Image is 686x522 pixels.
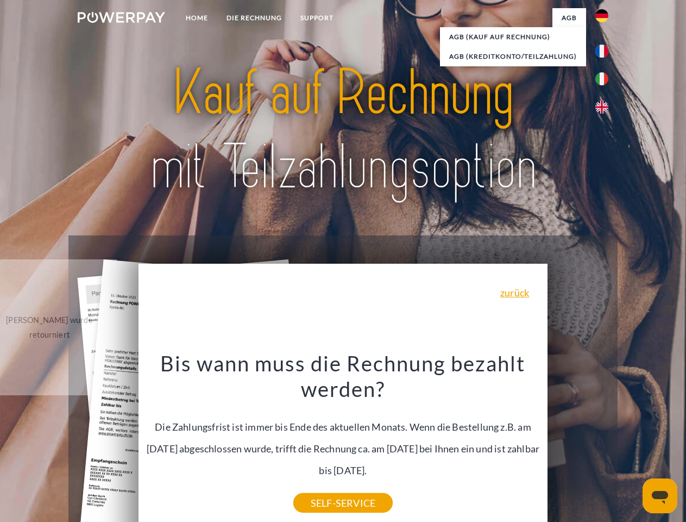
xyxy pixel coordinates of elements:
[552,8,586,28] a: agb
[145,350,542,503] div: Die Zahlungsfrist ist immer bis Ende des aktuellen Monats. Wenn die Bestellung z.B. am [DATE] abg...
[595,45,608,58] img: fr
[440,47,586,66] a: AGB (Kreditkonto/Teilzahlung)
[595,101,608,114] img: en
[217,8,291,28] a: DIE RECHNUNG
[177,8,217,28] a: Home
[78,12,165,23] img: logo-powerpay-white.svg
[595,72,608,85] img: it
[500,288,529,297] a: zurück
[104,52,582,208] img: title-powerpay_de.svg
[643,478,677,513] iframe: Schaltfläche zum Öffnen des Messaging-Fensters
[145,350,542,402] h3: Bis wann muss die Rechnung bezahlt werden?
[595,9,608,22] img: de
[291,8,343,28] a: SUPPORT
[440,27,586,47] a: AGB (Kauf auf Rechnung)
[293,493,393,513] a: SELF-SERVICE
